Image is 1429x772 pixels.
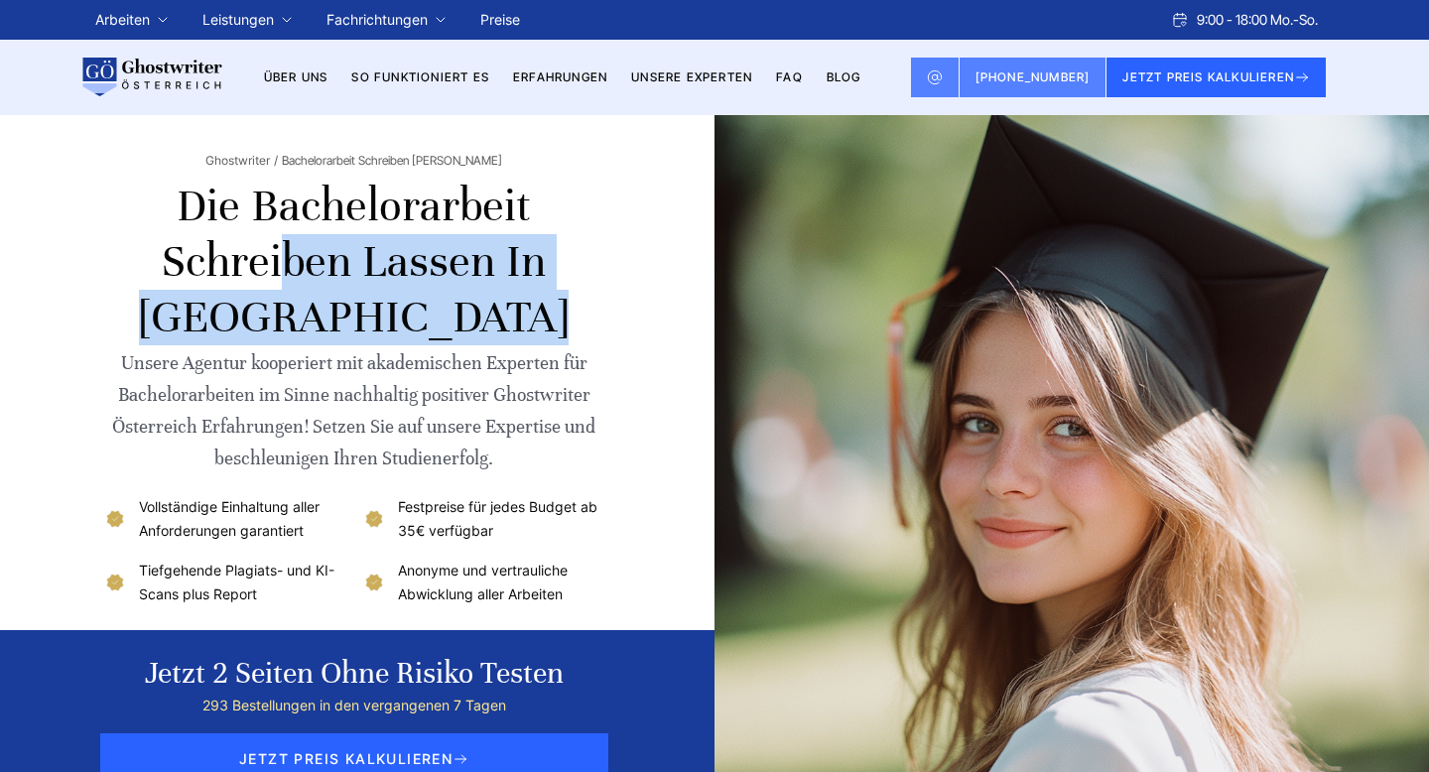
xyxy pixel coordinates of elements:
[362,559,605,606] li: Anonyme und vertrauliche Abwicklung aller Arbeiten
[103,571,127,594] img: Tiefgehende Plagiats- und KI-Scans plus Report
[103,559,346,606] li: Tiefgehende Plagiats- und KI-Scans plus Report
[103,347,604,474] div: Unsere Agentur kooperiert mit akademischen Experten für Bachelorarbeiten im Sinne nachhaltig posi...
[264,69,328,84] a: Über uns
[95,8,150,32] a: Arbeiten
[1197,8,1318,32] span: 9:00 - 18:00 Mo.-So.
[79,58,222,97] img: logo wirschreiben
[1106,58,1326,97] button: JETZT PREIS KALKULIEREN
[513,69,607,84] a: Erfahrungen
[202,8,274,32] a: Leistungen
[362,495,605,543] li: Festpreise für jedes Budget ab 35€ verfügbar
[145,654,564,694] div: Jetzt 2 Seiten ohne Risiko testen
[362,507,386,531] img: Festpreise für jedes Budget ab 35€ verfügbar
[776,69,803,84] a: FAQ
[975,69,1091,84] span: [PHONE_NUMBER]
[326,8,428,32] a: Fachrichtungen
[103,495,346,543] li: Vollständige Einhaltung aller Anforderungen garantiert
[1171,12,1189,28] img: Schedule
[827,69,861,84] a: BLOG
[205,153,278,169] a: Ghostwriter
[351,69,489,84] a: So funktioniert es
[480,11,520,28] a: Preise
[103,507,127,531] img: Vollständige Einhaltung aller Anforderungen garantiert
[145,694,564,717] div: 293 Bestellungen in den vergangenen 7 Tagen
[960,58,1107,97] a: [PHONE_NUMBER]
[282,153,502,169] span: Bachelorarbeit Schreiben [PERSON_NAME]
[362,571,386,594] img: Anonyme und vertrauliche Abwicklung aller Arbeiten
[103,179,604,345] h1: Die Bachelorarbeit schreiben lassen in [GEOGRAPHIC_DATA]
[927,69,943,85] img: Email
[631,69,752,84] a: Unsere Experten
